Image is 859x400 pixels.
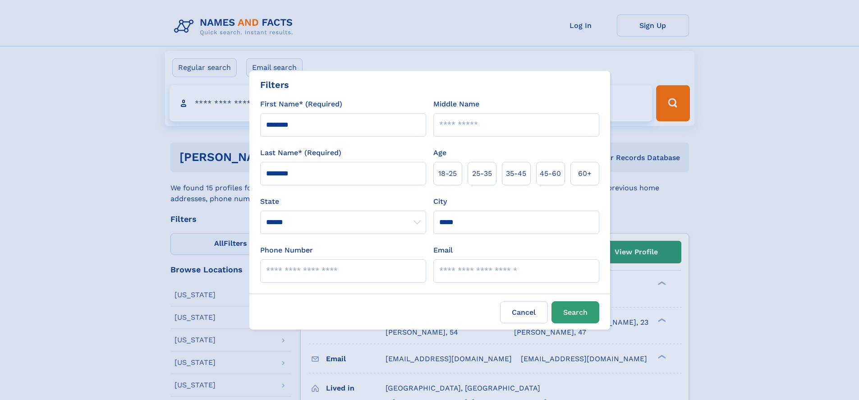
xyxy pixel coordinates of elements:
button: Search [551,301,599,323]
div: Filters [260,78,289,92]
span: 35‑45 [506,168,526,179]
label: Phone Number [260,245,313,256]
span: 18‑25 [438,168,457,179]
label: First Name* (Required) [260,99,342,110]
label: Middle Name [433,99,479,110]
label: Cancel [500,301,548,323]
label: Email [433,245,453,256]
label: City [433,196,447,207]
span: 60+ [578,168,592,179]
label: Last Name* (Required) [260,147,341,158]
span: 25‑35 [472,168,492,179]
label: State [260,196,426,207]
span: 45‑60 [540,168,561,179]
label: Age [433,147,446,158]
